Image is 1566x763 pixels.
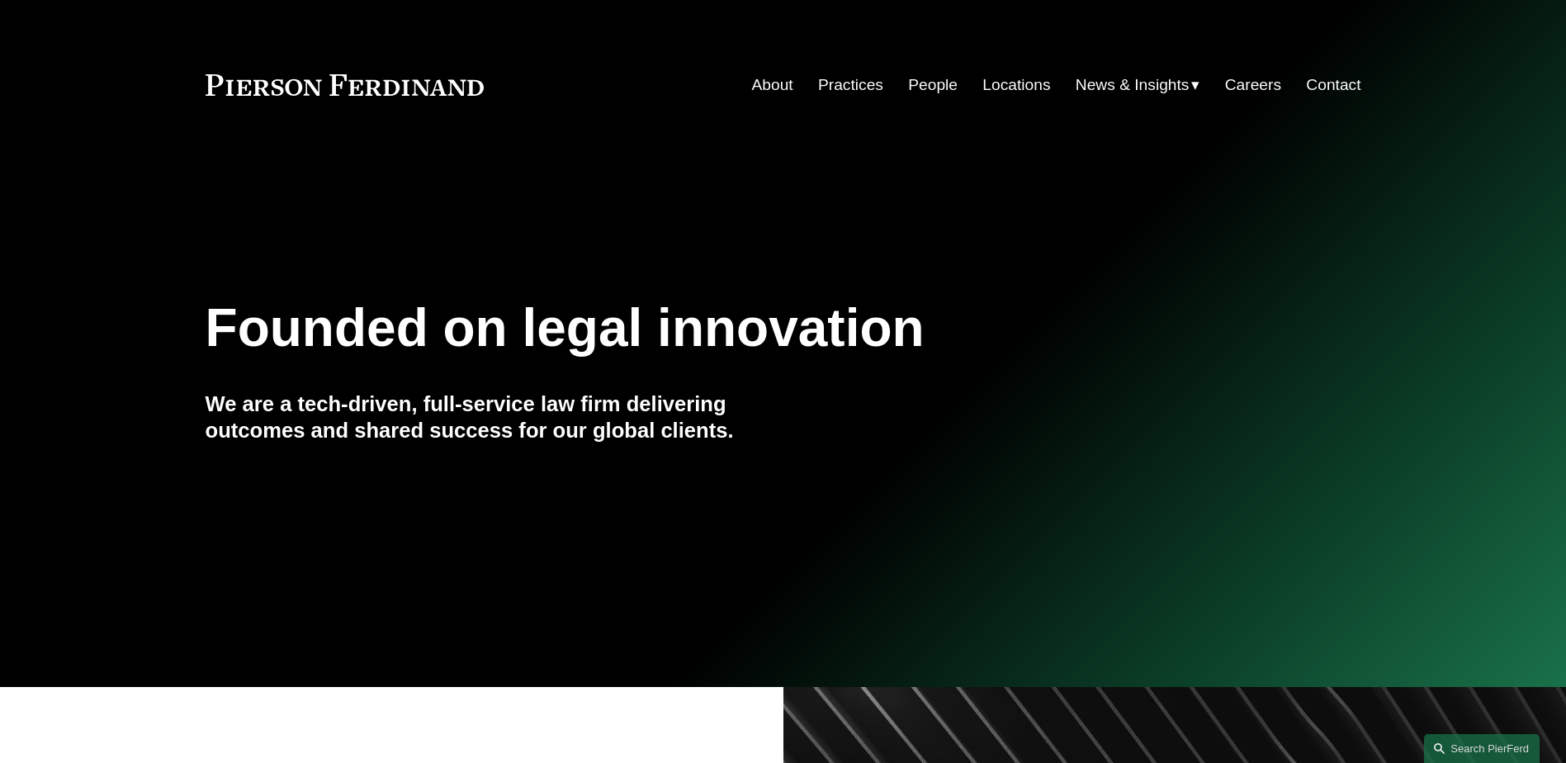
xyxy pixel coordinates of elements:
[1225,69,1281,101] a: Careers
[206,391,783,444] h4: We are a tech-driven, full-service law firm delivering outcomes and shared success for our global...
[982,69,1050,101] a: Locations
[1076,69,1200,101] a: folder dropdown
[908,69,958,101] a: People
[206,298,1169,358] h1: Founded on legal innovation
[1306,69,1360,101] a: Contact
[1424,734,1540,763] a: Search this site
[818,69,883,101] a: Practices
[752,69,793,101] a: About
[1076,71,1190,100] span: News & Insights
